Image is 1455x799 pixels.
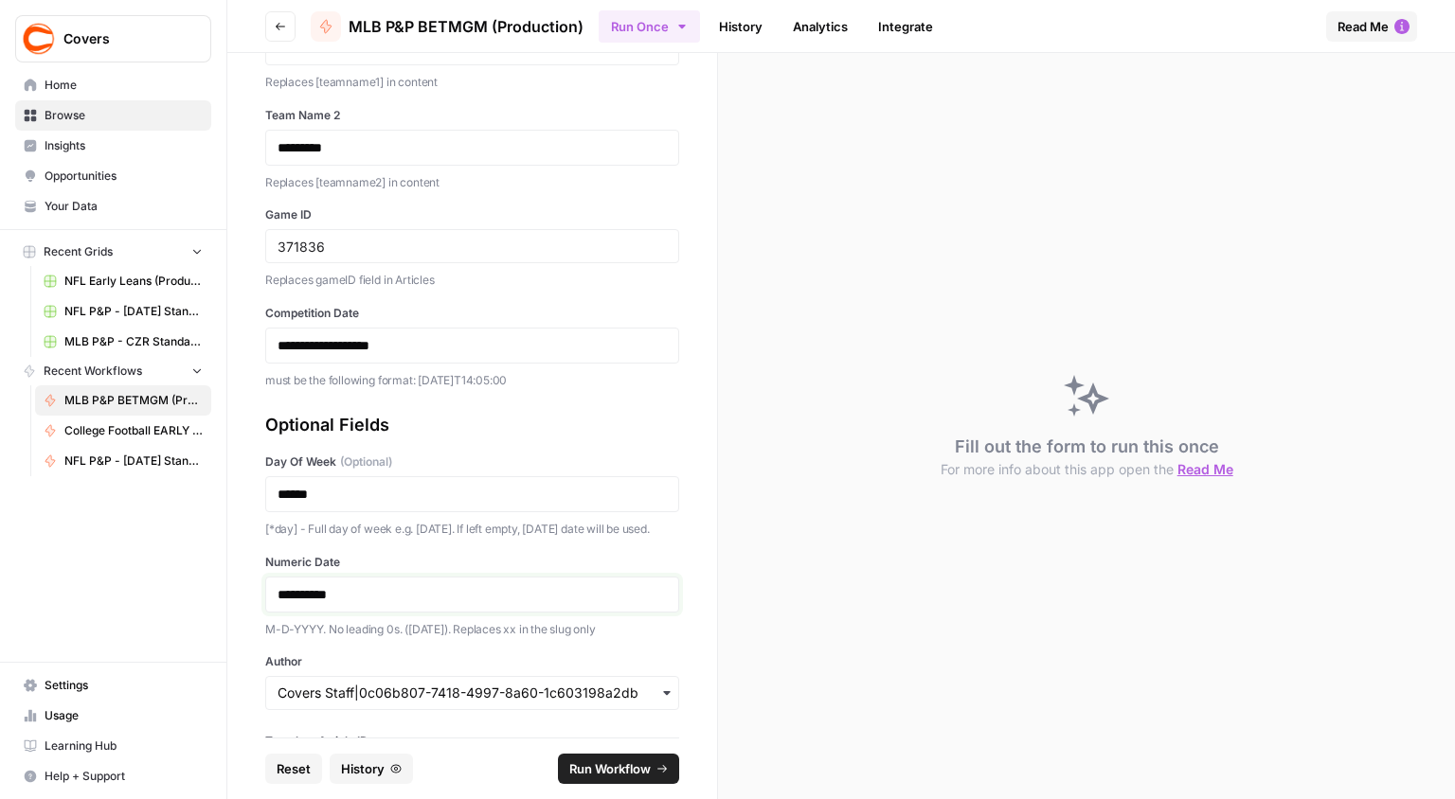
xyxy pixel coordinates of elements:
span: Browse [45,107,203,124]
div: Optional Fields [265,412,679,438]
span: Read Me [1338,17,1389,36]
button: Recent Grids [15,238,211,266]
span: Recent Grids [44,243,113,260]
label: Game ID [265,206,679,223]
label: Numeric Date [265,554,679,571]
p: Replaces gameID field in Articles [265,271,679,290]
a: Settings [15,670,211,701]
span: MLB P&P BETMGM (Production) [64,392,203,409]
a: History [708,11,774,42]
span: NFL Early Leans (Production) Grid [64,273,203,290]
span: Read Me [1177,461,1233,477]
p: [*day] - Full day of week e.g. [DATE]. If left empty, [DATE] date will be used. [265,520,679,539]
span: Home [45,77,203,94]
a: Home [15,70,211,100]
span: Settings [45,677,203,694]
img: Covers Logo [22,22,56,56]
button: Reset [265,754,322,784]
a: Your Data [15,191,211,222]
a: Learning Hub [15,731,211,761]
p: must be the following format: [DATE]T14:05:00 [265,371,679,390]
button: For more info about this app open the Read Me [941,460,1233,479]
button: History [330,754,413,784]
span: College Football EARLY LEANS (Production) [64,422,203,439]
a: NFL P&P - [DATE] Standard (Production) [35,446,211,476]
a: Browse [15,100,211,131]
label: Competition Date [265,305,679,322]
span: NFL P&P - [DATE] Standard (Production) Grid [64,303,203,320]
span: Learning Hub [45,737,203,755]
span: Usage [45,707,203,724]
span: Recent Workflows [44,363,142,380]
div: Fill out the form to run this once [941,434,1233,479]
span: MLB P&P BETMGM (Production) [349,15,584,38]
a: Analytics [781,11,859,42]
span: Covers [63,29,178,48]
label: Author [265,653,679,670]
span: Reset [277,759,311,778]
p: Replaces [teamname2] in content [265,173,679,192]
span: History [341,759,385,778]
span: NFL P&P - [DATE] Standard (Production) [64,453,203,470]
p: M-D-YYYY. No leading 0s. ([DATE]). Replaces xx in the slug only [265,620,679,639]
a: MLB P&P - CZR Standard (Production) Grid [35,327,211,357]
a: Integrate [867,11,944,42]
a: College Football EARLY LEANS (Production) [35,416,211,446]
a: Insights [15,131,211,161]
label: Team Name 2 [265,107,679,124]
span: Your Data [45,198,203,215]
p: Replaces [teamname1] in content [265,73,679,92]
label: Day Of Week [265,453,679,471]
a: MLB P&P BETMGM (Production) [35,385,211,416]
a: MLB P&P BETMGM (Production) [311,11,584,42]
button: Recent Workflows [15,357,211,385]
button: Read Me [1326,11,1417,42]
button: Run Workflow [558,754,679,784]
span: Opportunities [45,168,203,185]
span: Help + Support [45,768,203,785]
a: Opportunities [15,161,211,191]
button: Run Once [599,10,700,43]
a: NFL P&P - [DATE] Standard (Production) Grid [35,296,211,327]
button: Help + Support [15,761,211,791]
input: Covers Staff|0c06b807-7418-4997-8a60-1c603198a2db [278,684,667,702]
span: MLB P&P - CZR Standard (Production) Grid [64,333,203,350]
span: Run Workflow [569,759,651,778]
span: Insights [45,137,203,154]
a: NFL Early Leans (Production) Grid [35,266,211,296]
button: Workspace: Covers [15,15,211,62]
span: (Optional) [340,453,392,471]
label: Template Article ID [265,733,679,750]
a: Usage [15,701,211,731]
